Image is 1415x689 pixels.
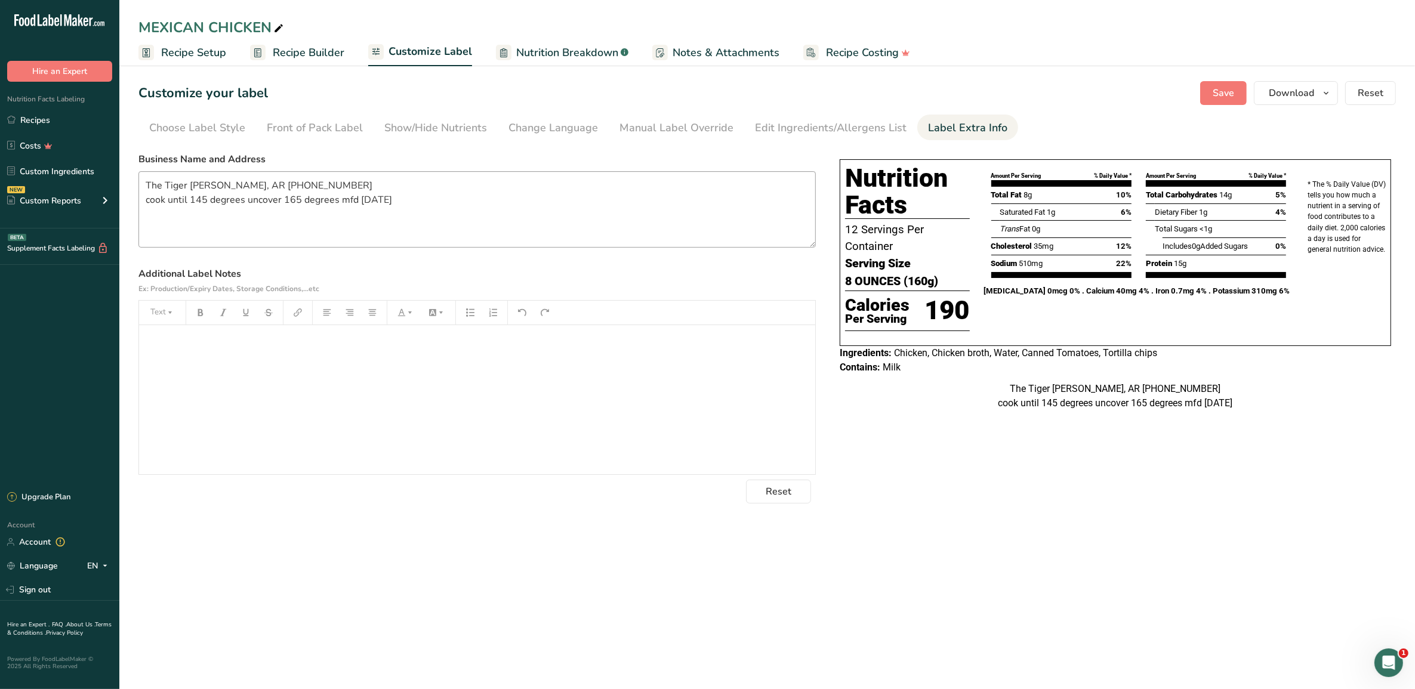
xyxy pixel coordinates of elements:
[673,45,779,61] span: Notes & Attachments
[1047,208,1055,217] span: 1g
[1146,172,1196,180] div: Amount Per Serving
[273,45,344,61] span: Recipe Builder
[368,38,472,67] a: Customize Label
[1155,224,1198,233] span: Total Sugars
[138,17,286,38] div: MEXICAN CHICKEN
[1116,240,1132,252] span: 12%
[991,172,1041,180] div: Amount Per Serving
[1345,81,1396,105] button: Reset
[845,165,970,219] h1: Nutrition Facts
[138,267,816,295] label: Additional Label Notes
[1219,190,1232,199] span: 14g
[1254,81,1338,105] button: Download
[894,347,1157,359] span: Chicken, Chicken broth, Water, Canned Tomatoes, Tortilla chips
[66,620,95,629] a: About Us .
[1116,258,1132,270] span: 22%
[138,284,319,293] span: Ex: Production/Expiry Dates, Storage Conditions,...etc
[1275,189,1286,201] span: 5%
[845,255,911,273] span: Serving Size
[991,190,1022,199] span: Total Fat
[1024,190,1032,199] span: 8g
[1200,81,1247,105] button: Save
[1034,242,1054,251] span: 35mg
[1374,648,1403,677] iframe: Intercom live chat
[1174,259,1186,268] span: 15g
[7,186,25,193] div: NEW
[991,242,1032,251] span: Cholesterol
[845,221,970,255] p: 12 Servings Per Container
[1213,86,1234,100] span: Save
[508,120,598,136] div: Change Language
[138,152,816,166] label: Business Name and Address
[1146,259,1172,268] span: Protein
[840,347,892,359] span: Ingredients:
[652,39,779,66] a: Notes & Attachments
[46,629,83,637] a: Privacy Policy
[138,84,268,103] h1: Customize your label
[1032,224,1040,233] span: 0g
[267,120,363,136] div: Front of Pack Label
[1163,242,1248,251] span: Includes Added Sugars
[52,620,66,629] a: FAQ .
[928,120,1007,136] div: Label Extra Info
[845,314,910,324] p: Per Serving
[1121,206,1132,218] span: 6%
[7,555,58,576] a: Language
[1019,259,1043,268] span: 510mg
[7,620,112,637] a: Terms & Conditions .
[496,39,628,66] a: Nutrition Breakdown
[1308,179,1386,255] p: * The % Daily Value (DV) tells you how much a nutrient in a serving of food contributes to a dail...
[925,291,970,330] p: 190
[1146,190,1217,199] span: Total Carbohydrates
[1000,224,1030,233] span: Fat
[161,45,226,61] span: Recipe Setup
[1275,240,1286,252] span: 0%
[840,382,1391,410] div: The Tiger [PERSON_NAME], AR [PHONE_NUMBER] cook until 145 degrees uncover 165 degrees mfd [DATE]
[7,620,50,629] a: Hire an Expert .
[1000,224,1019,233] i: Trans
[755,120,907,136] div: Edit Ingredients/Allergens List
[149,120,245,136] div: Choose Label Style
[138,39,226,66] a: Recipe Setup
[1275,206,1286,218] span: 4%
[1000,208,1045,217] span: Saturated Fat
[7,656,112,670] div: Powered By FoodLabelMaker © 2025 All Rights Reserved
[8,234,26,241] div: BETA
[1199,208,1207,217] span: 1g
[1358,86,1383,100] span: Reset
[516,45,618,61] span: Nutrition Breakdown
[144,303,180,322] button: Text
[845,296,910,314] p: Calories
[384,120,487,136] div: Show/Hide Nutrients
[1155,208,1197,217] span: Dietary Fiber
[984,285,1293,297] p: [MEDICAL_DATA] 0mcg 0% . Calcium 40mg 4% . Iron 0.7mg 4% . Potassium 310mg 6%
[840,362,880,373] span: Contains:
[883,362,901,373] span: Milk
[991,259,1018,268] span: Sodium
[1399,648,1408,658] span: 1
[1200,224,1212,233] span: <1g
[7,61,112,82] button: Hire an Expert
[746,480,811,503] button: Reset
[1094,172,1132,180] div: % Daily Value *
[1116,189,1132,201] span: 10%
[7,492,70,503] div: Upgrade Plan
[766,484,791,499] span: Reset
[87,559,112,573] div: EN
[1248,172,1286,180] div: % Daily Value *
[250,39,344,66] a: Recipe Builder
[7,194,81,207] div: Custom Reports
[1269,86,1314,100] span: Download
[845,273,938,291] span: 8 OUNCES (160g)
[803,39,910,66] a: Recipe Costing
[619,120,733,136] div: Manual Label Override
[826,45,899,61] span: Recipe Costing
[1192,242,1200,251] span: 0g
[389,44,472,60] span: Customize Label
